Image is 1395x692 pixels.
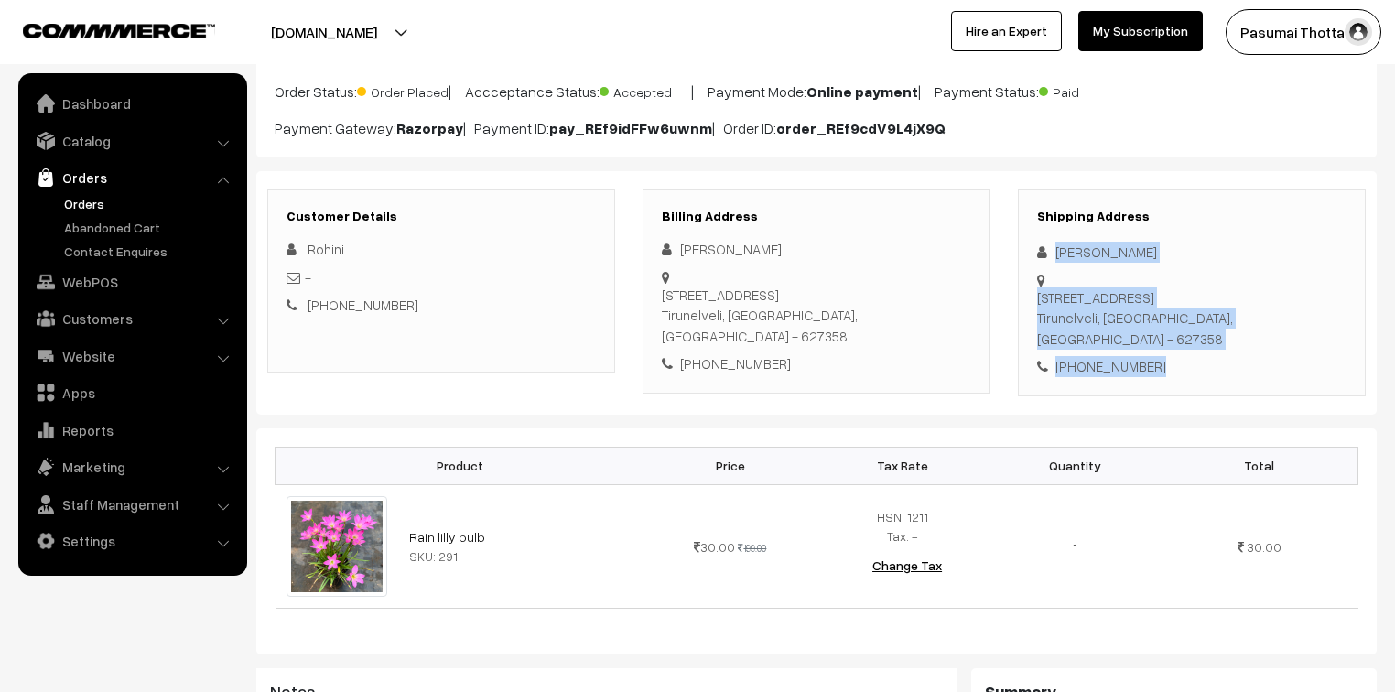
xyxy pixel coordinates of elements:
div: [PHONE_NUMBER] [662,353,971,374]
p: Order Status: | Accceptance Status: | Payment Mode: | Payment Status: [275,78,1358,103]
th: Total [1161,447,1357,484]
a: Reports [23,414,241,447]
button: Pasumai Thotta… [1226,9,1381,55]
a: Hire an Expert [951,11,1062,51]
span: Paid [1039,78,1130,102]
img: photo_2025-07-26_13-16-13.jpg [287,496,387,597]
span: Accepted [600,78,691,102]
div: [PERSON_NAME] [1037,242,1346,263]
a: Rain lilly bulb [409,529,485,545]
div: SKU: 291 [409,546,633,566]
h3: Billing Address [662,209,971,224]
a: Contact Enquires [59,242,241,261]
th: Price [644,447,816,484]
div: - [287,267,596,288]
button: Change Tax [858,546,957,586]
a: Catalog [23,124,241,157]
th: Tax Rate [816,447,989,484]
span: Order Placed [357,78,449,102]
th: Quantity [989,447,1161,484]
th: Product [276,447,644,484]
a: WebPOS [23,265,241,298]
span: 1 [1073,539,1077,555]
h3: Customer Details [287,209,596,224]
b: order_REf9cdV9L4jX9Q [776,119,946,137]
a: Abandoned Cart [59,218,241,237]
span: HSN: 1211 Tax: - [877,509,928,544]
strike: 199.00 [738,542,766,554]
b: pay_REf9idFFw6uwnm [549,119,712,137]
span: 30.00 [1247,539,1281,555]
a: [PHONE_NUMBER] [308,297,418,313]
a: COMMMERCE [23,18,183,40]
div: [PHONE_NUMBER] [1037,356,1346,377]
a: Orders [23,161,241,194]
a: Settings [23,524,241,557]
a: Orders [59,194,241,213]
a: Customers [23,302,241,335]
h3: Shipping Address [1037,209,1346,224]
button: [DOMAIN_NAME] [207,9,441,55]
a: Website [23,340,241,373]
b: Online payment [806,82,918,101]
b: Razorpay [396,119,463,137]
span: 30.00 [694,539,735,555]
p: Payment Gateway: | Payment ID: | Order ID: [275,117,1358,139]
img: COMMMERCE [23,24,215,38]
a: Marketing [23,450,241,483]
div: [STREET_ADDRESS] Tirunelveli, [GEOGRAPHIC_DATA], [GEOGRAPHIC_DATA] - 627358 [662,285,971,347]
a: Dashboard [23,87,241,120]
img: user [1345,18,1372,46]
span: Rohini [308,241,344,257]
a: Apps [23,376,241,409]
div: [PERSON_NAME] [662,239,971,260]
a: My Subscription [1078,11,1203,51]
div: [STREET_ADDRESS] Tirunelveli, [GEOGRAPHIC_DATA], [GEOGRAPHIC_DATA] - 627358 [1037,287,1346,350]
a: Staff Management [23,488,241,521]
